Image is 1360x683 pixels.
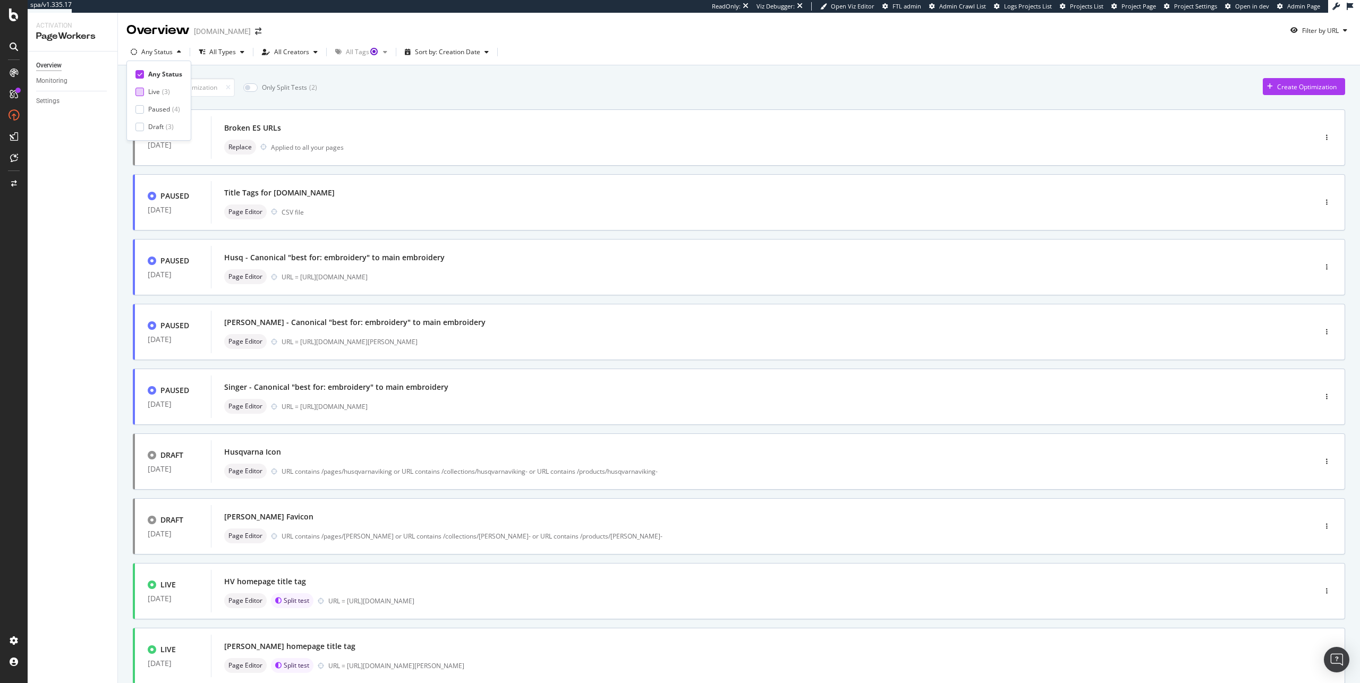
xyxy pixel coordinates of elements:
[224,511,313,522] div: [PERSON_NAME] Favicon
[224,593,267,608] div: neutral label
[1287,2,1320,10] span: Admin Page
[284,597,309,604] span: Split test
[255,28,261,35] div: arrow-right-arrow-left
[36,96,59,107] div: Settings
[148,335,198,344] div: [DATE]
[160,644,176,655] div: LIVE
[172,105,180,114] div: ( 4 )
[369,47,379,56] div: Tooltip anchor
[224,140,256,155] div: neutral label
[929,2,986,11] a: Admin Crawl List
[160,385,189,396] div: PAUSED
[309,83,317,92] div: ( 2 )
[166,122,174,131] div: ( 3 )
[160,515,183,525] div: DRAFT
[274,49,309,55] div: All Creators
[224,382,448,392] div: Singer - Canonical "best for: embroidery" to main embroidery
[224,204,267,219] div: neutral label
[1004,2,1052,10] span: Logs Projects List
[1111,2,1156,11] a: Project Page
[262,83,307,92] div: Only Split Tests
[1286,22,1351,39] button: Filter by URL
[284,662,309,669] span: Split test
[328,596,1271,605] div: URL = [URL][DOMAIN_NAME]
[224,641,355,652] div: [PERSON_NAME] homepage title tag
[148,105,170,114] div: Paused
[224,399,267,414] div: neutral label
[282,208,304,217] div: CSV file
[224,317,486,328] div: [PERSON_NAME] - Canonical "best for: embroidery" to main embroidery
[820,2,874,11] a: Open Viz Editor
[271,593,313,608] div: brand label
[1277,2,1320,11] a: Admin Page
[415,49,480,55] div: Sort by: Creation Date
[282,402,1271,411] div: URL = [URL][DOMAIN_NAME]
[271,658,313,673] div: brand label
[160,579,176,590] div: LIVE
[282,337,1271,346] div: URL = [URL][DOMAIN_NAME][PERSON_NAME]
[1324,647,1349,672] div: Open Intercom Messenger
[36,75,67,87] div: Monitoring
[228,338,262,345] span: Page Editor
[148,594,198,603] div: [DATE]
[36,96,110,107] a: Settings
[148,400,198,408] div: [DATE]
[224,187,335,198] div: Title Tags for [DOMAIN_NAME]
[831,2,874,10] span: Open Viz Editor
[224,464,267,479] div: neutral label
[401,44,493,61] button: Sort by: Creation Date
[160,191,189,201] div: PAUSED
[882,2,921,11] a: FTL admin
[224,123,281,133] div: Broken ES URLs
[194,44,249,61] button: All Types
[939,2,986,10] span: Admin Crawl List
[148,141,198,149] div: [DATE]
[160,320,189,331] div: PAUSED
[1263,78,1345,95] button: Create Optimization
[282,532,1271,541] div: URL contains /pages/[PERSON_NAME] or URL contains /collections/[PERSON_NAME]- or URL contains /pr...
[36,60,110,71] a: Overview
[271,143,344,152] div: Applied to all your pages
[148,530,198,538] div: [DATE]
[282,272,1271,281] div: URL = [URL][DOMAIN_NAME]
[282,467,1271,476] div: URL contains /pages/husqvarnaviking or URL contains /collections/husqvarnaviking- or URL contains...
[36,75,110,87] a: Monitoring
[141,49,173,55] div: Any Status
[328,661,1271,670] div: URL = [URL][DOMAIN_NAME][PERSON_NAME]
[126,44,185,61] button: Any Status
[148,206,198,214] div: [DATE]
[224,528,267,543] div: neutral label
[148,465,198,473] div: [DATE]
[36,60,62,71] div: Overview
[148,659,198,668] div: [DATE]
[1225,2,1269,11] a: Open in dev
[224,576,306,587] div: HV homepage title tag
[224,447,281,457] div: Husqvarna Icon
[258,44,322,61] button: All Creators
[1164,2,1217,11] a: Project Settings
[36,30,109,42] div: PageWorkers
[224,658,267,673] div: neutral label
[160,450,183,460] div: DRAFT
[228,468,262,474] span: Page Editor
[126,21,190,39] div: Overview
[224,252,445,263] div: Husq - Canonical "best for: embroidery" to main embroidery
[756,2,795,11] div: Viz Debugger:
[712,2,741,11] div: ReadOnly:
[1174,2,1217,10] span: Project Settings
[1070,2,1103,10] span: Projects List
[1235,2,1269,10] span: Open in dev
[1060,2,1103,11] a: Projects List
[148,87,160,96] div: Live
[994,2,1052,11] a: Logs Projects List
[331,44,392,61] button: All TagsTooltip anchor
[194,26,251,37] div: [DOMAIN_NAME]
[224,269,267,284] div: neutral label
[228,274,262,280] span: Page Editor
[36,21,109,30] div: Activation
[346,49,379,55] div: All Tags
[1121,2,1156,10] span: Project Page
[1302,26,1339,35] div: Filter by URL
[228,662,262,669] span: Page Editor
[228,597,262,604] span: Page Editor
